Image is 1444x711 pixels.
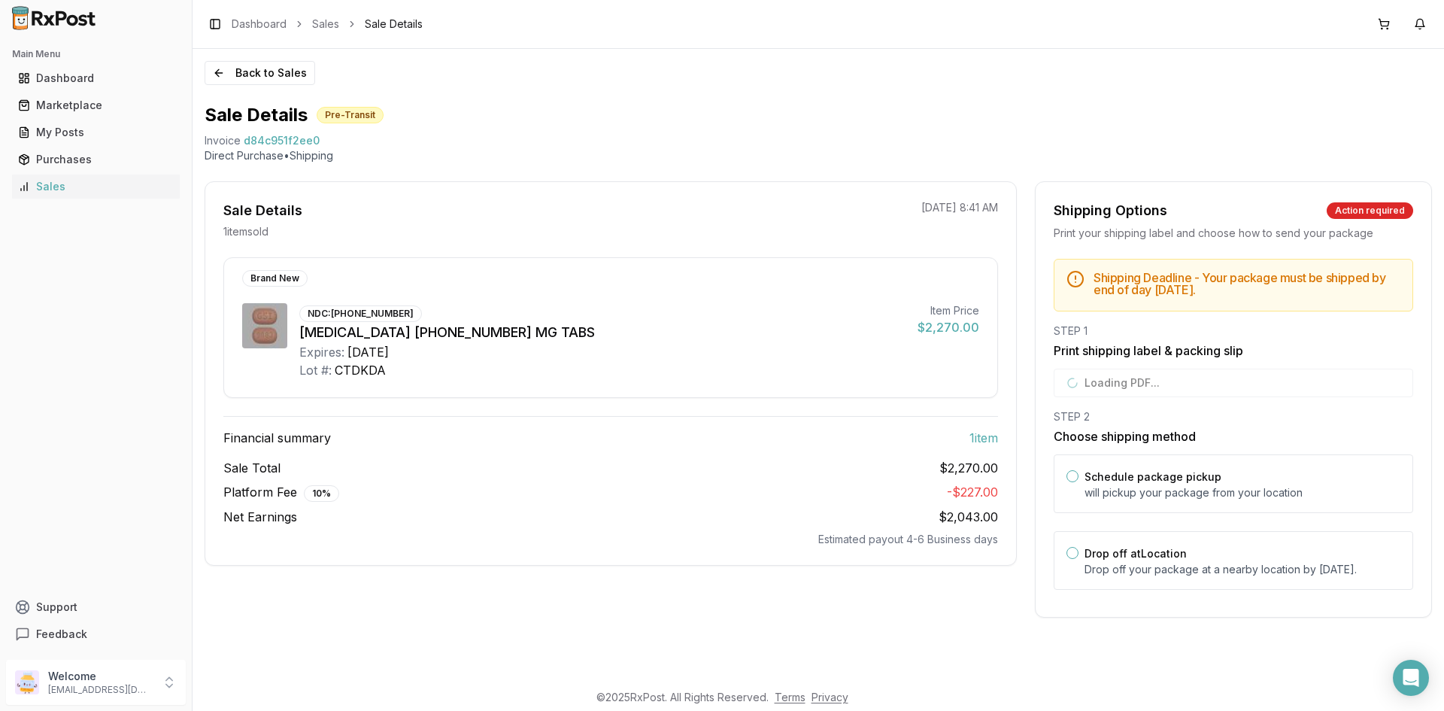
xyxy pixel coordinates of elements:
a: Privacy [811,691,848,703]
button: Support [6,594,186,621]
button: Feedback [6,621,186,648]
h2: Main Menu [12,48,180,60]
a: My Posts [12,119,180,146]
span: Net Earnings [223,508,297,526]
nav: breadcrumb [232,17,423,32]
button: Sales [6,175,186,199]
button: Dashboard [6,66,186,90]
span: Feedback [36,627,87,642]
div: [DATE] [347,343,389,361]
div: $2,270.00 [918,318,979,336]
div: Lot #: [299,361,332,379]
span: $2,043.00 [939,509,998,524]
button: Purchases [6,147,186,172]
a: Dashboard [12,65,180,92]
span: Financial summary [223,429,331,447]
span: Platform Fee [223,483,339,502]
a: Sales [312,17,339,32]
div: Action required [1327,202,1413,219]
a: Purchases [12,146,180,173]
label: Schedule package pickup [1085,470,1221,483]
p: [EMAIL_ADDRESS][DOMAIN_NAME] [48,684,153,696]
span: Sale Total [223,459,281,477]
div: Sales [18,179,174,194]
div: Marketplace [18,98,174,113]
h1: Sale Details [205,103,308,127]
button: Marketplace [6,93,186,117]
div: Purchases [18,152,174,167]
div: Invoice [205,133,241,148]
div: STEP 2 [1054,409,1413,424]
div: Print your shipping label and choose how to send your package [1054,226,1413,241]
button: My Posts [6,120,186,144]
div: NDC: [PHONE_NUMBER] [299,305,422,322]
div: CTDKDA [335,361,386,379]
div: Item Price [918,303,979,318]
p: Drop off your package at a nearby location by [DATE] . [1085,562,1400,577]
div: Sale Details [223,200,302,221]
span: Sale Details [365,17,423,32]
a: Dashboard [232,17,287,32]
a: Sales [12,173,180,200]
button: Back to Sales [205,61,315,85]
img: User avatar [15,670,39,694]
p: Direct Purchase • Shipping [205,148,1432,163]
span: d84c951f2ee0 [244,133,320,148]
h3: Print shipping label & packing slip [1054,342,1413,360]
span: - $227.00 [947,485,998,500]
div: Estimated payout 4-6 Business days [223,532,998,547]
h5: Shipping Deadline - Your package must be shipped by end of day [DATE] . [1094,272,1400,296]
span: 1 item [969,429,998,447]
div: 10 % [304,485,339,502]
div: My Posts [18,125,174,140]
p: [DATE] 8:41 AM [921,200,998,215]
div: Brand New [242,270,308,287]
p: Welcome [48,669,153,684]
img: Biktarvy 50-200-25 MG TABS [242,303,287,348]
h3: Choose shipping method [1054,427,1413,445]
a: Marketplace [12,92,180,119]
div: Dashboard [18,71,174,86]
p: will pickup your package from your location [1085,485,1400,500]
img: RxPost Logo [6,6,102,30]
div: Expires: [299,343,344,361]
div: STEP 1 [1054,324,1413,339]
div: Open Intercom Messenger [1393,660,1429,696]
label: Drop off at Location [1085,547,1187,560]
div: Pre-Transit [317,107,384,123]
p: 1 item sold [223,224,268,239]
div: [MEDICAL_DATA] [PHONE_NUMBER] MG TABS [299,322,906,343]
span: $2,270.00 [939,459,998,477]
a: Terms [775,691,805,703]
div: Shipping Options [1054,200,1167,221]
